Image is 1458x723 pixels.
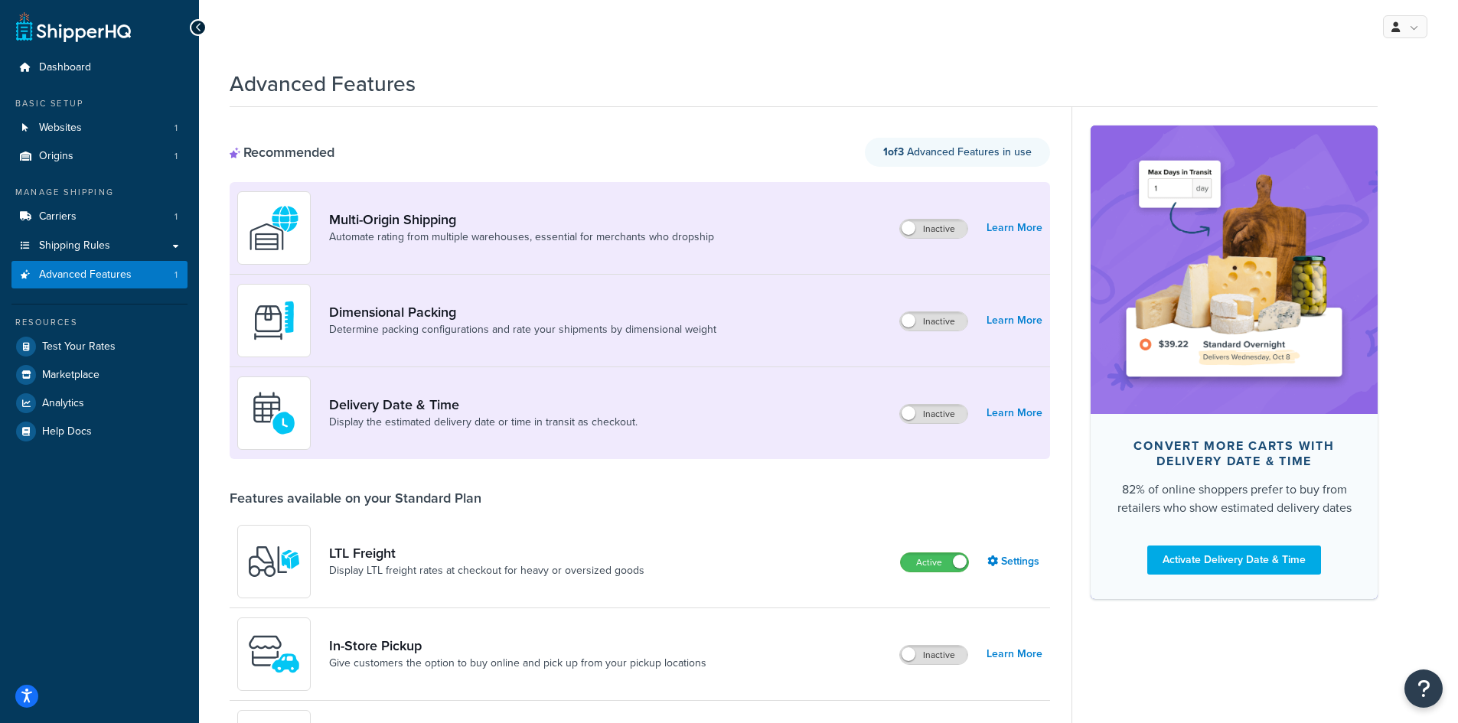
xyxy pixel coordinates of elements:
[329,415,638,430] a: Display the estimated delivery date or time in transit as checkout.
[247,627,301,681] img: wfgcfpwTIucLEAAAAASUVORK5CYII=
[11,389,188,417] a: Analytics
[39,210,77,223] span: Carriers
[175,269,178,282] span: 1
[11,316,188,329] div: Resources
[1115,480,1353,517] div: 82% of online shoppers prefer to buy from retailers who show estimated delivery dates
[42,340,116,353] span: Test Your Rates
[247,535,301,588] img: y79ZsPf0fXUFUhFXDzUgf+ktZg5F2+ohG75+v3d2s1D9TjoU8PiyCIluIjV41seZevKCRuEjTPPOKHJsQcmKCXGdfprl3L4q7...
[42,397,84,410] span: Analytics
[1147,546,1321,575] a: Activate Delivery Date & Time
[11,232,188,260] a: Shipping Rules
[900,405,967,423] label: Inactive
[329,545,644,562] a: LTL Freight
[11,142,188,171] li: Origins
[11,186,188,199] div: Manage Shipping
[42,425,92,438] span: Help Docs
[175,150,178,163] span: 1
[247,386,301,440] img: gfkeb5ejjkALwAAAABJRU5ErkJggg==
[175,122,178,135] span: 1
[230,69,416,99] h1: Advanced Features
[329,656,706,671] a: Give customers the option to buy online and pick up from your pickup locations
[11,261,188,289] li: Advanced Features
[883,144,904,160] strong: 1 of 3
[987,402,1042,424] a: Learn More
[987,643,1042,665] a: Learn More
[39,150,73,163] span: Origins
[11,361,188,389] a: Marketplace
[329,211,714,228] a: Multi-Origin Shipping
[11,203,188,231] a: Carriers1
[11,418,188,445] a: Help Docs
[39,269,132,282] span: Advanced Features
[11,333,188,360] a: Test Your Rates
[987,217,1042,239] a: Learn More
[900,312,967,331] label: Inactive
[987,551,1042,572] a: Settings
[11,261,188,289] a: Advanced Features1
[329,230,714,245] a: Automate rating from multiple warehouses, essential for merchants who dropship
[11,114,188,142] li: Websites
[11,97,188,110] div: Basic Setup
[230,490,481,506] div: Features available on your Standard Plan
[901,553,968,572] label: Active
[175,210,178,223] span: 1
[1115,438,1353,469] div: Convert more carts with delivery date & time
[329,563,644,578] a: Display LTL freight rates at checkout for heavy or oversized goods
[42,369,99,382] span: Marketplace
[247,201,301,255] img: WatD5o0RtDAAAAAElFTkSuQmCC
[900,220,967,238] label: Inactive
[329,637,706,654] a: In-Store Pickup
[11,54,188,82] a: Dashboard
[1114,148,1355,390] img: feature-image-ddt-36eae7f7280da8017bfb280eaccd9c446f90b1fe08728e4019434db127062ab4.png
[39,122,82,135] span: Websites
[329,396,638,413] a: Delivery Date & Time
[329,322,716,337] a: Determine packing configurations and rate your shipments by dimensional weight
[11,114,188,142] a: Websites1
[883,144,1032,160] span: Advanced Features in use
[11,203,188,231] li: Carriers
[987,310,1042,331] a: Learn More
[900,646,967,664] label: Inactive
[247,294,301,347] img: DTVBYsAAAAAASUVORK5CYII=
[329,304,716,321] a: Dimensional Packing
[1404,669,1443,708] button: Open Resource Center
[39,61,91,74] span: Dashboard
[230,144,334,161] div: Recommended
[39,239,110,252] span: Shipping Rules
[11,142,188,171] a: Origins1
